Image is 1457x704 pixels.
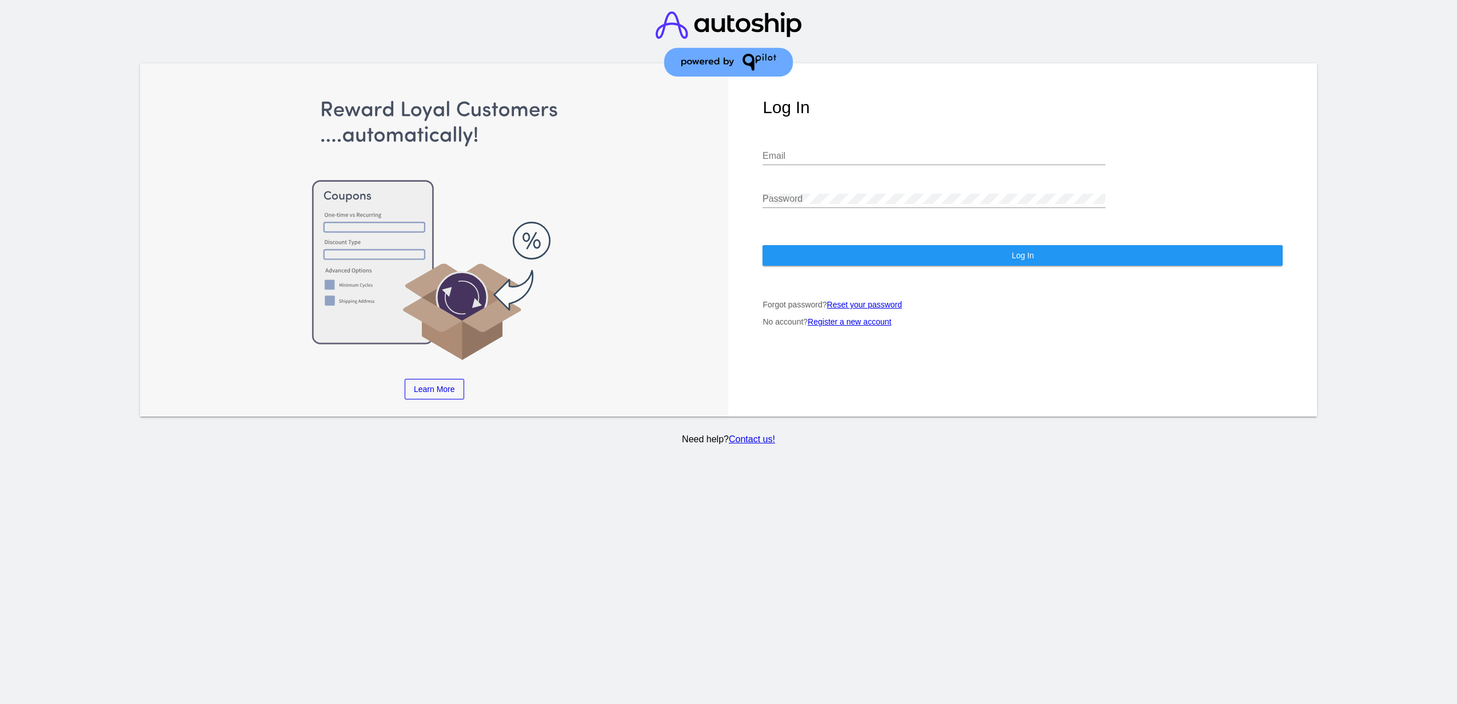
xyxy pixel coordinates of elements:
[763,245,1283,266] button: Log In
[414,385,455,394] span: Learn More
[763,300,1283,309] p: Forgot password?
[763,151,1105,161] input: Email
[174,98,694,362] img: Apply Coupons Automatically to Scheduled Orders with QPilot
[405,379,464,399] a: Learn More
[827,300,903,309] a: Reset your password
[138,434,1319,445] p: Need help?
[729,434,775,444] a: Contact us!
[1012,251,1034,260] span: Log In
[763,317,1283,326] p: No account?
[763,98,1283,117] h1: Log In
[808,317,891,326] a: Register a new account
